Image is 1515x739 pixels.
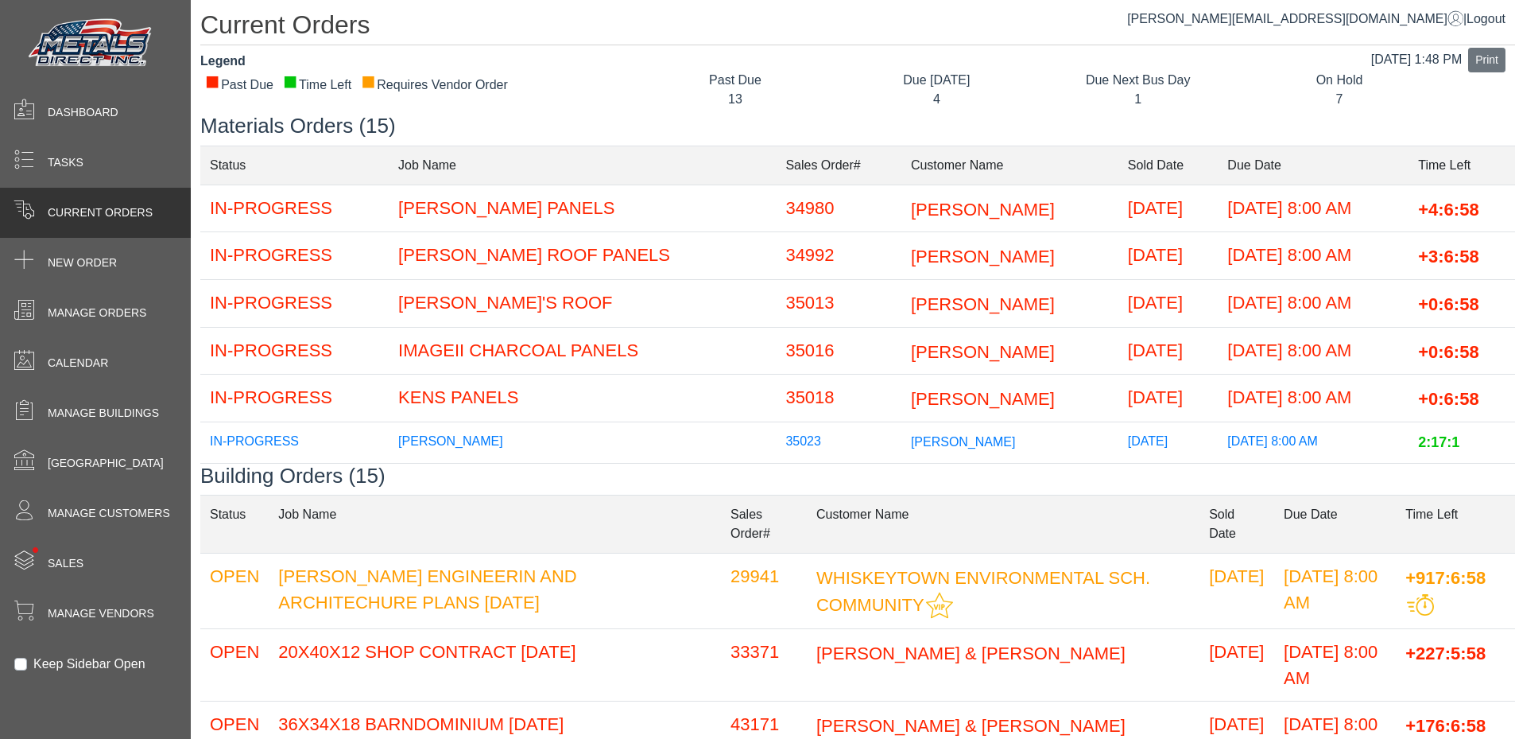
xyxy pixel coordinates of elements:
span: +176:6:58 [1405,715,1486,735]
img: Metals Direct Inc Logo [24,14,159,73]
td: Sales Order# [776,146,901,185]
td: [PERSON_NAME] ROOF PANELS [389,232,776,280]
td: Sold Date [1199,495,1274,553]
span: Calendar [48,355,108,371]
td: [DATE] 8:00 AM [1274,628,1396,701]
td: 34992 [776,232,901,280]
td: KENS PANELS [389,375,776,422]
span: Tasks [48,154,83,171]
span: New Order [48,255,117,271]
td: [PERSON_NAME] PANELS [389,185,776,232]
td: [DATE] [1118,232,1219,280]
td: Status [200,146,389,185]
td: IN-PROGRESS [200,279,389,327]
td: Sales Order# [721,495,807,553]
span: [GEOGRAPHIC_DATA] [48,455,164,472]
span: [PERSON_NAME] [911,389,1055,409]
div: Past Due [646,71,823,90]
span: +3:6:58 [1418,247,1478,266]
td: [PERSON_NAME]'S ROOF [389,279,776,327]
h3: Materials Orders (15) [200,114,1515,138]
td: [DATE] [1118,185,1219,232]
td: IN-PROGRESS [200,232,389,280]
span: [PERSON_NAME] & [PERSON_NAME] [816,715,1126,735]
div: ■ [361,76,375,87]
td: IN-PROGRESS [200,422,389,464]
h3: Building Orders (15) [200,464,1515,488]
div: On Hold [1250,71,1428,90]
span: [PERSON_NAME] [911,199,1055,219]
img: This customer should be prioritized [926,592,953,619]
span: Manage Vendors [48,605,154,622]
td: [DATE] 8:00 AM [1218,232,1408,280]
td: 35023 [776,422,901,464]
span: +0:6:58 [1418,294,1478,314]
td: Due Date [1274,495,1396,553]
td: [DATE] [1118,279,1219,327]
span: +227:5:58 [1405,643,1486,663]
td: [DATE] [1199,628,1274,701]
span: 2:17:1 [1418,434,1459,450]
div: | [1127,10,1505,29]
div: 7 [1250,90,1428,109]
span: Sales [48,555,83,572]
td: 29941 [721,553,807,628]
td: 20X40X12 SHOP CONTRACT [DATE] [269,628,721,701]
div: Time Left [283,76,351,95]
td: [DATE] 8:00 AM [1218,422,1408,464]
td: [DATE] [1199,553,1274,628]
td: [DATE] 8:00 AM [1218,327,1408,375]
span: Manage Customers [48,505,170,522]
td: 35018 [776,375,901,422]
td: OPEN [200,553,269,628]
span: • [15,524,56,576]
td: 34980 [776,185,901,232]
img: This order should be prioritized [1407,594,1434,616]
td: IN-PROGRESS [200,185,389,232]
td: Due Date [1218,146,1408,185]
span: WHISKEYTOWN ENVIRONMENTAL SCH. COMMUNITY [816,567,1150,615]
span: +0:6:58 [1418,341,1478,361]
button: Print [1468,48,1505,72]
td: Job Name [389,146,776,185]
span: +4:6:58 [1418,199,1478,219]
span: +0:6:58 [1418,389,1478,409]
span: [PERSON_NAME] & [PERSON_NAME] [816,643,1126,663]
td: Customer Name [901,146,1118,185]
label: Keep Sidebar Open [33,655,145,674]
div: ■ [283,76,297,87]
span: [PERSON_NAME][EMAIL_ADDRESS][DOMAIN_NAME] [1127,12,1463,25]
td: IN-PROGRESS [200,375,389,422]
td: [DATE] [1118,327,1219,375]
span: +917:6:58 [1405,567,1486,587]
div: 4 [848,90,1025,109]
span: [DATE] 1:48 PM [1371,53,1462,66]
span: Manage Buildings [48,405,159,422]
div: Requires Vendor Order [361,76,508,95]
span: Logout [1467,12,1505,25]
td: Time Left [1396,495,1515,553]
span: [PERSON_NAME] [911,435,1016,449]
strong: Legend [200,54,246,68]
td: [DATE] 8:00 AM [1218,279,1408,327]
span: [PERSON_NAME] [911,341,1055,361]
td: Sold Date [1118,146,1219,185]
span: [PERSON_NAME] [911,294,1055,314]
div: 1 [1049,90,1226,109]
td: 35013 [776,279,901,327]
div: Due Next Bus Day [1049,71,1226,90]
td: [DATE] [1118,422,1219,464]
span: [PERSON_NAME] [911,247,1055,266]
div: ■ [205,76,219,87]
td: IMAGEII CHARCOAL PANELS [389,327,776,375]
td: 33371 [721,628,807,701]
td: [DATE] [1118,375,1219,422]
td: OPEN [200,628,269,701]
td: Time Left [1408,146,1515,185]
td: [DATE] 8:00 AM [1218,185,1408,232]
span: Current Orders [48,204,153,221]
td: 35016 [776,327,901,375]
td: [DATE] 8:00 AM [1274,553,1396,628]
td: Customer Name [807,495,1199,553]
h1: Current Orders [200,10,1515,45]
